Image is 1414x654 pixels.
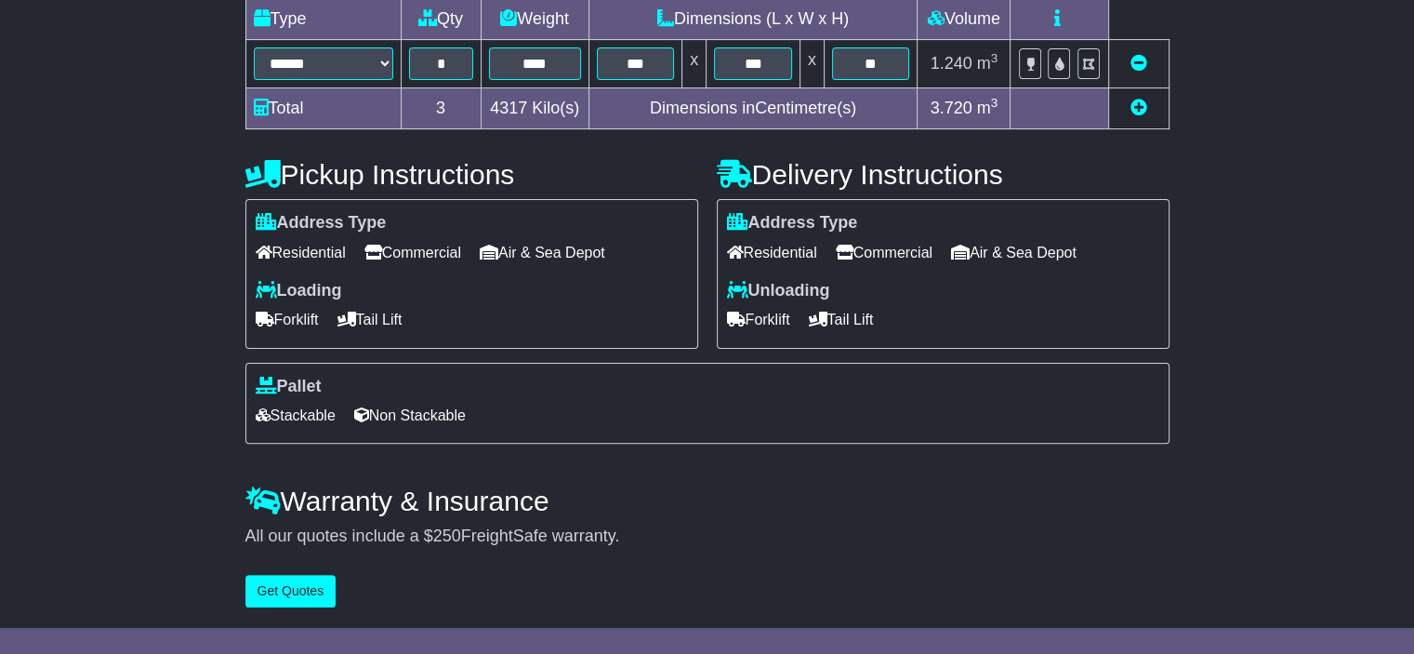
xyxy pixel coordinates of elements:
[1130,54,1147,73] a: Remove this item
[717,159,1170,190] h4: Delivery Instructions
[727,281,830,301] label: Unloading
[490,99,527,117] span: 4317
[727,305,790,334] span: Forklift
[727,213,858,234] label: Address Type
[256,377,322,397] label: Pallet
[931,99,972,117] span: 3.720
[1130,99,1147,117] a: Add new item
[977,54,998,73] span: m
[991,96,998,110] sup: 3
[256,213,387,234] label: Address Type
[433,527,461,545] span: 250
[337,305,403,334] span: Tail Lift
[977,99,998,117] span: m
[256,238,346,267] span: Residential
[245,159,698,190] h4: Pickup Instructions
[256,401,336,430] span: Stackable
[727,238,817,267] span: Residential
[836,238,932,267] span: Commercial
[245,486,1170,516] h4: Warranty & Insurance
[401,88,481,129] td: 3
[245,575,337,607] button: Get Quotes
[931,54,972,73] span: 1.240
[481,88,588,129] td: Kilo(s)
[354,401,466,430] span: Non Stackable
[256,281,342,301] label: Loading
[245,527,1170,547] div: All our quotes include a $ FreightSafe warranty.
[991,51,998,65] sup: 3
[800,40,824,88] td: x
[809,305,874,334] span: Tail Lift
[480,238,605,267] span: Air & Sea Depot
[682,40,707,88] td: x
[364,238,461,267] span: Commercial
[588,88,918,129] td: Dimensions in Centimetre(s)
[256,305,319,334] span: Forklift
[951,238,1077,267] span: Air & Sea Depot
[245,88,401,129] td: Total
